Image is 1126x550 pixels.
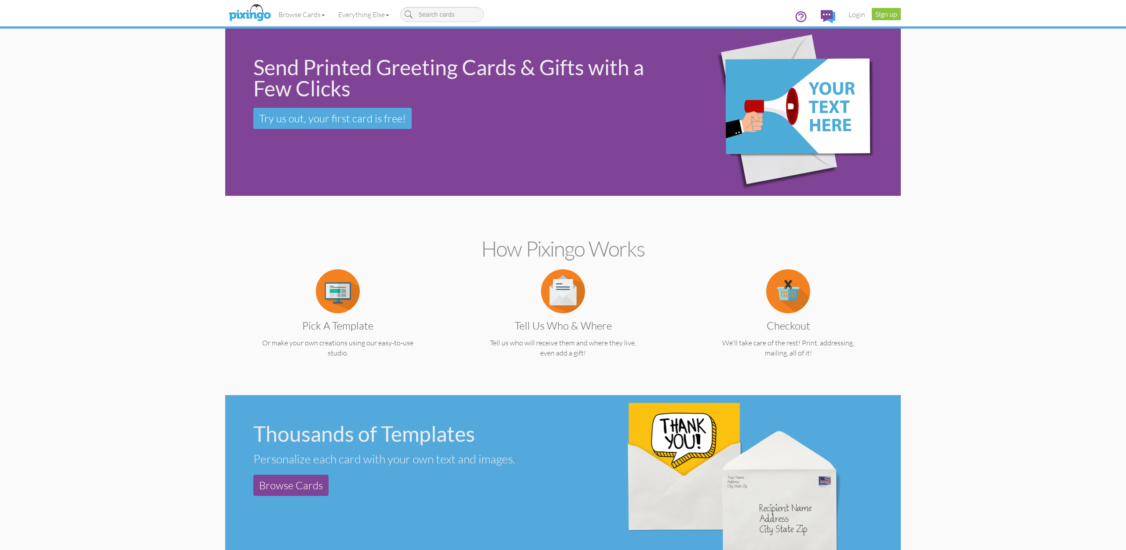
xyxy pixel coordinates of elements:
[541,269,585,313] img: item.alt
[474,320,652,331] h3: Tell us Who & Where
[693,338,884,358] p: We'll take care of the rest! Print, addressing, mailing, all of it!
[821,10,835,23] img: comments.svg
[468,338,658,358] p: Tell us who will receive them and where they live, even add a gift!
[468,286,658,358] a: Tell us Who & Where Tell us who will receive them and where they live, even add a gift!
[872,8,901,20] a: Sign up
[253,423,556,444] div: Thousands of Templates
[693,286,884,358] a: Checkout We'll take care of the rest! Print, addressing, mailing, all of it!
[241,237,885,260] h2: How Pixingo works
[259,112,406,125] span: Try us out, your first card is free!
[683,16,895,209] img: eb544e90-0942-4412-bfe0-c610d3f4da7c.png
[242,286,433,358] a: Pick a Template Or make your own creations using our easy-to-use studio.
[400,7,484,22] input: Search cards
[332,4,396,26] a: Everything Else
[316,269,360,313] img: item.alt
[842,4,872,26] a: Login
[242,338,433,358] p: Or make your own creations using our easy-to-use studio.
[699,320,877,331] h3: Checkout
[253,451,556,466] div: Personalize each card with your own text and images.
[253,57,669,99] div: Send Printed Greeting Cards & Gifts with a Few Clicks
[227,2,273,24] img: pixingo logo
[253,108,412,129] a: Try us out, your first card is free!
[249,320,427,331] h3: Pick a Template
[253,475,329,496] a: Browse Cards
[272,4,332,26] a: Browse Cards
[766,269,810,313] img: item.alt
